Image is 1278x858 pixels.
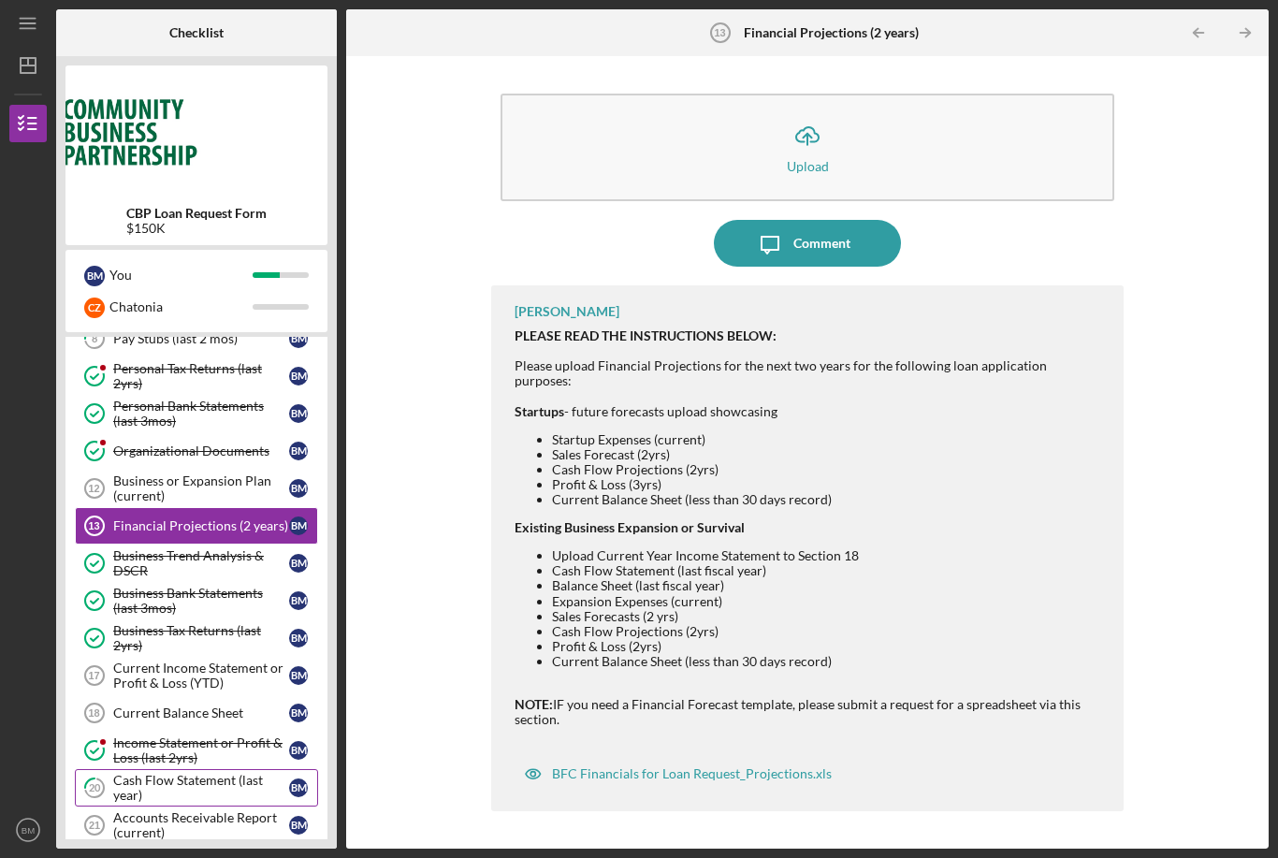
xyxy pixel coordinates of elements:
[289,367,308,385] div: B M
[515,404,1105,419] div: - future forecasts upload showcasing
[552,447,1105,462] li: Sales Forecast (2yrs)
[75,432,318,470] a: Organizational DocumentsBM
[552,492,1105,507] li: Current Balance Sheet (less than 30 days record)
[552,563,1105,578] li: Cash Flow Statement (last fiscal year)
[515,304,619,319] div: [PERSON_NAME]
[552,766,832,781] div: BFC Financials for Loan Request_Projections.xls
[75,395,318,432] a: Personal Bank Statements (last 3mos)BM
[552,462,1105,477] li: Cash Flow Projections (2yrs)
[289,778,308,797] div: B M
[515,519,745,535] strong: Existing Business Expansion or Survival
[65,75,327,187] img: Product logo
[289,704,308,722] div: B M
[289,666,308,685] div: B M
[289,479,308,498] div: B M
[113,661,289,691] div: Current Income Statement or Profit & Loss (YTD)
[113,361,289,391] div: Personal Tax Returns (last 2yrs)
[75,807,318,844] a: 21Accounts Receivable Report (current)BM
[714,27,725,38] tspan: 13
[109,259,253,291] div: You
[552,639,1105,654] li: Profit & Loss (2yrs)
[714,220,901,267] button: Comment
[92,333,97,345] tspan: 8
[75,582,318,619] a: Business Bank Statements (last 3mos)BM
[75,657,318,694] a: 17Current Income Statement or Profit & Loss (YTD)BM
[113,705,289,720] div: Current Balance Sheet
[113,735,289,765] div: Income Statement or Profit & Loss (last 2yrs)
[84,266,105,286] div: B M
[793,220,850,267] div: Comment
[515,697,1105,727] div: IF you need a Financial Forecast template, please submit a request for a spreadsheet via this sec...
[289,591,308,610] div: B M
[75,320,318,357] a: 8Pay Stubs (last 2 mos)BM
[787,159,829,173] div: Upload
[515,358,1105,388] div: Please upload Financial Projections for the next two years for the following loan application pur...
[289,629,308,647] div: B M
[113,548,289,578] div: Business Trend Analysis & DSCR
[289,442,308,460] div: B M
[552,624,1105,639] li: Cash Flow Projections (2yrs)
[88,707,99,719] tspan: 18
[75,507,318,545] a: 13Financial Projections (2 years)BM
[75,732,318,769] a: Income Statement or Profit & Loss (last 2yrs)BM
[515,403,564,419] strong: Startups
[552,654,1105,669] li: Current Balance Sheet (less than 30 days record)
[75,619,318,657] a: Business Tax Returns (last 2yrs)BM
[169,25,224,40] b: Checklist
[113,623,289,653] div: Business Tax Returns (last 2yrs)
[552,477,1105,492] li: Profit & Loss (3yrs)
[9,811,47,849] button: BM
[113,399,289,429] div: Personal Bank Statements (last 3mos)
[75,694,318,732] a: 18Current Balance SheetBM
[515,696,553,712] strong: NOTE:
[75,545,318,582] a: Business Trend Analysis & DSCRBM
[289,516,308,535] div: B M
[75,470,318,507] a: 12Business or Expansion Plan (current)BM
[109,291,253,323] div: Chatonia
[289,404,308,423] div: B M
[515,755,841,793] button: BFC Financials for Loan Request_Projections.xls
[89,820,100,831] tspan: 21
[289,741,308,760] div: B M
[113,473,289,503] div: Business or Expansion Plan (current)
[88,520,99,531] tspan: 13
[289,329,308,348] div: B M
[113,518,289,533] div: Financial Projections (2 years)
[113,444,289,458] div: Organizational Documents
[126,221,267,236] div: $150K
[89,782,101,794] tspan: 20
[515,327,777,343] strong: PLEASE READ THE INSTRUCTIONS BELOW:
[289,554,308,573] div: B M
[552,548,1105,563] li: Upload Current Year Income Statement to Section 18
[113,810,289,840] div: Accounts Receivable Report (current)
[75,357,318,395] a: Personal Tax Returns (last 2yrs)BM
[22,825,35,836] text: BM
[113,773,289,803] div: Cash Flow Statement (last year)
[744,25,919,40] b: Financial Projections (2 years)
[552,609,1105,624] li: Sales Forecasts (2 yrs)
[84,298,105,318] div: C Z
[552,432,1105,447] li: Startup Expenses (current)
[88,483,99,494] tspan: 12
[113,586,289,616] div: Business Bank Statements (last 3mos)
[126,206,267,221] b: CBP Loan Request Form
[75,769,318,807] a: 20Cash Flow Statement (last year)BM
[113,331,289,346] div: Pay Stubs (last 2 mos)
[88,670,99,681] tspan: 17
[289,816,308,835] div: B M
[501,94,1114,201] button: Upload
[552,594,1105,609] li: Expansion Expenses (current)
[552,578,1105,593] li: Balance Sheet (last fiscal year)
